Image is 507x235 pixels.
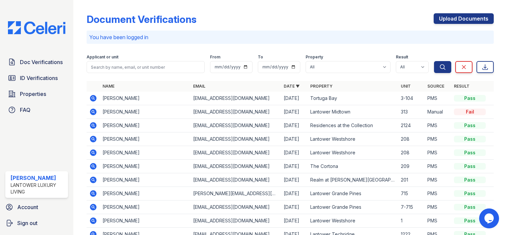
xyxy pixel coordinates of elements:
label: Result [396,54,408,60]
div: Pass [454,163,486,170]
a: ID Verifications [5,71,68,85]
a: Unit [401,84,411,89]
td: [EMAIL_ADDRESS][DOMAIN_NAME] [190,119,281,132]
span: Account [17,203,38,211]
a: Doc Verifications [5,55,68,69]
td: [DATE] [281,119,308,132]
iframe: chat widget [479,208,500,228]
span: Doc Verifications [20,58,63,66]
a: Result [454,84,470,89]
label: To [258,54,263,60]
div: Pass [454,204,486,210]
div: Pass [454,149,486,156]
div: Pass [454,190,486,197]
td: [EMAIL_ADDRESS][DOMAIN_NAME] [190,214,281,228]
td: [PERSON_NAME] [100,132,190,146]
td: [PERSON_NAME][EMAIL_ADDRESS][DOMAIN_NAME] [190,187,281,200]
td: [PERSON_NAME] [100,214,190,228]
div: Lantower Luxury Living [11,182,65,195]
td: Lantower Grande Pines [308,200,398,214]
div: [PERSON_NAME] [11,174,65,182]
td: PMS [425,119,451,132]
div: Pass [454,217,486,224]
td: The Cortona [308,160,398,173]
td: PMS [425,132,451,146]
td: [DATE] [281,146,308,160]
td: PMS [425,173,451,187]
td: 208 [398,132,425,146]
td: [DATE] [281,105,308,119]
a: Source [427,84,444,89]
td: [PERSON_NAME] [100,187,190,200]
td: Residences at the Collection [308,119,398,132]
td: Lantower Westshore [308,146,398,160]
label: Property [306,54,323,60]
a: Date ▼ [284,84,300,89]
div: Document Verifications [87,13,196,25]
span: Properties [20,90,46,98]
span: FAQ [20,106,31,114]
td: 7-715 [398,200,425,214]
td: PMS [425,200,451,214]
td: Manual [425,105,451,119]
td: Lantower Grande Pines [308,187,398,200]
td: 313 [398,105,425,119]
div: Pass [454,122,486,129]
td: [DATE] [281,187,308,200]
td: 209 [398,160,425,173]
td: 3-104 [398,92,425,105]
td: [DATE] [281,214,308,228]
td: [DATE] [281,132,308,146]
a: Property [310,84,332,89]
td: [DATE] [281,200,308,214]
div: Pass [454,177,486,183]
a: Sign out [3,216,71,230]
td: 201 [398,173,425,187]
td: 2124 [398,119,425,132]
td: [PERSON_NAME] [100,119,190,132]
td: [PERSON_NAME] [100,160,190,173]
td: 208 [398,146,425,160]
label: From [210,54,220,60]
td: [EMAIL_ADDRESS][DOMAIN_NAME] [190,105,281,119]
td: 1 [398,214,425,228]
td: PMS [425,160,451,173]
div: Pass [454,136,486,142]
td: [PERSON_NAME] [100,146,190,160]
td: Realm at [PERSON_NAME][GEOGRAPHIC_DATA] [308,173,398,187]
td: [EMAIL_ADDRESS][DOMAIN_NAME] [190,160,281,173]
a: Upload Documents [434,13,494,24]
p: You have been logged in [89,33,491,41]
td: PMS [425,214,451,228]
td: [PERSON_NAME] [100,200,190,214]
td: PMS [425,92,451,105]
td: 715 [398,187,425,200]
td: [DATE] [281,173,308,187]
td: [EMAIL_ADDRESS][DOMAIN_NAME] [190,173,281,187]
a: Account [3,200,71,214]
input: Search by name, email, or unit number [87,61,205,73]
td: [DATE] [281,92,308,105]
span: ID Verifications [20,74,58,82]
div: Pass [454,95,486,102]
a: Name [103,84,114,89]
a: Email [193,84,205,89]
td: [DATE] [281,160,308,173]
img: CE_Logo_Blue-a8612792a0a2168367f1c8372b55b34899dd931a85d93a1a3d3e32e68fde9ad4.png [3,21,71,34]
td: [PERSON_NAME] [100,92,190,105]
td: [PERSON_NAME] [100,105,190,119]
td: Tortuga Bay [308,92,398,105]
td: Lantower Midtown [308,105,398,119]
td: PMS [425,187,451,200]
a: FAQ [5,103,68,117]
div: Fail [454,109,486,115]
td: [PERSON_NAME] [100,173,190,187]
label: Applicant or unit [87,54,118,60]
td: [EMAIL_ADDRESS][DOMAIN_NAME] [190,146,281,160]
td: [EMAIL_ADDRESS][DOMAIN_NAME] [190,200,281,214]
td: [EMAIL_ADDRESS][DOMAIN_NAME] [190,132,281,146]
a: Properties [5,87,68,101]
td: Lantower Westshore [308,214,398,228]
span: Sign out [17,219,37,227]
